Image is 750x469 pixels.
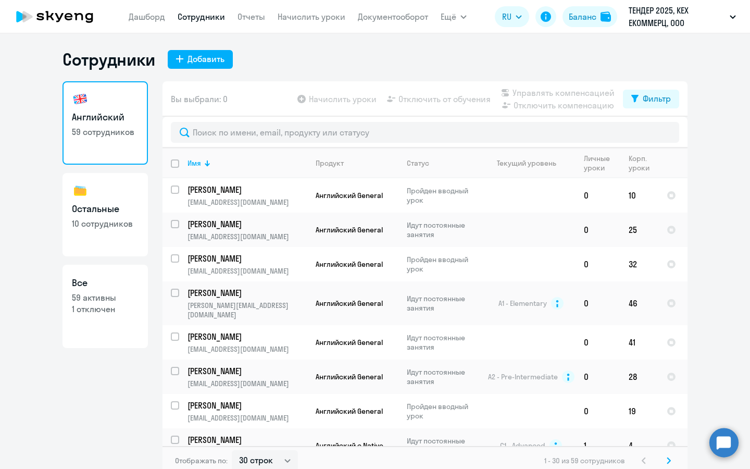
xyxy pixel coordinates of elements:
p: [PERSON_NAME] [187,287,305,299]
a: Все59 активны1 отключен [63,265,148,348]
p: [PERSON_NAME] [187,218,305,230]
span: RU [502,10,511,23]
a: Документооборот [358,11,428,22]
p: [PERSON_NAME] [187,365,305,377]
input: Поиск по имени, email, продукту или статусу [171,122,679,143]
a: [PERSON_NAME] [187,287,307,299]
p: Идут постоянные занятия [407,367,478,386]
td: 19 [620,394,658,428]
span: A1 - Elementary [498,299,547,308]
a: Остальные10 сотрудников [63,173,148,256]
button: ТЕНДЕР 2025, КЕХ ЕКОММЕРЦ, ООО [623,4,741,29]
a: [PERSON_NAME] [187,331,307,342]
span: A2 - Pre-Intermediate [488,372,558,381]
p: Идут постоянные занятия [407,294,478,313]
span: 1 - 30 из 59 сотрудников [544,456,625,465]
span: Ещё [441,10,456,23]
span: Английский General [316,406,383,416]
p: 1 отключен [72,303,139,315]
div: Продукт [316,158,344,168]
span: Отображать по: [175,456,228,465]
td: 0 [576,394,620,428]
p: [EMAIL_ADDRESS][DOMAIN_NAME] [187,344,307,354]
div: Статус [407,158,478,168]
button: Ещё [441,6,467,27]
td: 28 [620,360,658,394]
span: Английский General [316,191,383,200]
div: Фильтр [643,92,671,105]
p: [EMAIL_ADDRESS][DOMAIN_NAME] [187,266,307,276]
td: 0 [576,213,620,247]
p: [EMAIL_ADDRESS][DOMAIN_NAME] [187,413,307,423]
img: balance [601,11,611,22]
td: 25 [620,213,658,247]
div: Добавить [187,53,224,65]
h1: Сотрудники [63,49,155,70]
div: Корп. уроки [629,154,649,172]
p: 59 сотрудников [72,126,139,138]
button: Фильтр [623,90,679,108]
h3: Все [72,276,139,290]
p: [PERSON_NAME] [187,253,305,264]
h3: Английский [72,110,139,124]
td: 46 [620,281,658,325]
img: others [72,182,89,199]
p: [PERSON_NAME] [187,400,305,411]
div: Статус [407,158,429,168]
td: 10 [620,178,658,213]
span: Английский General [316,299,383,308]
div: Продукт [316,158,398,168]
div: Корп. уроки [629,154,658,172]
span: Английский General [316,338,383,347]
td: 4 [620,428,658,463]
div: Текущий уровень [497,158,556,168]
a: [PERSON_NAME] [187,218,307,230]
span: Английский General [316,260,383,269]
img: english [72,91,89,107]
td: 0 [576,178,620,213]
p: [PERSON_NAME] [187,331,305,342]
a: [PERSON_NAME] [187,253,307,264]
p: 59 активны [72,292,139,303]
a: [PERSON_NAME] [187,184,307,195]
td: 0 [576,281,620,325]
div: Личные уроки [584,154,620,172]
p: [PERSON_NAME][EMAIL_ADDRESS][DOMAIN_NAME] [187,301,307,319]
p: Пройден вводный урок [407,186,478,205]
p: [EMAIL_ADDRESS][DOMAIN_NAME] [187,232,307,241]
a: [PERSON_NAME] [187,365,307,377]
div: Баланс [569,10,596,23]
div: Текущий уровень [487,158,575,168]
span: Английский с Native [316,441,383,450]
p: Идут постоянные занятия [407,220,478,239]
td: 0 [576,247,620,281]
td: 41 [620,325,658,360]
p: 10 сотрудников [72,218,139,229]
p: [EMAIL_ADDRESS][DOMAIN_NAME] [187,198,307,207]
td: 1 [576,428,620,463]
td: 0 [576,325,620,360]
a: [PERSON_NAME] [187,434,307,446]
p: [PERSON_NAME] [187,434,305,446]
a: Отчеты [238,11,265,22]
a: Английский59 сотрудников [63,81,148,165]
p: ТЕНДЕР 2025, КЕХ ЕКОММЕРЦ, ООО [629,4,726,29]
p: [PERSON_NAME] [187,184,305,195]
td: 0 [576,360,620,394]
div: Имя [187,158,307,168]
button: Балансbalance [562,6,617,27]
p: Идут постоянные занятия [407,436,478,455]
a: [PERSON_NAME] [187,400,307,411]
div: Имя [187,158,201,168]
div: Личные уроки [584,154,610,172]
p: Пройден вводный урок [407,402,478,421]
p: Идут постоянные занятия [407,333,478,352]
span: Английский General [316,372,383,381]
a: Дашборд [129,11,165,22]
a: Начислить уроки [278,11,345,22]
p: [EMAIL_ADDRESS][DOMAIN_NAME] [187,379,307,388]
span: Английский General [316,225,383,234]
button: Добавить [168,50,233,69]
p: Пройден вводный урок [407,255,478,274]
